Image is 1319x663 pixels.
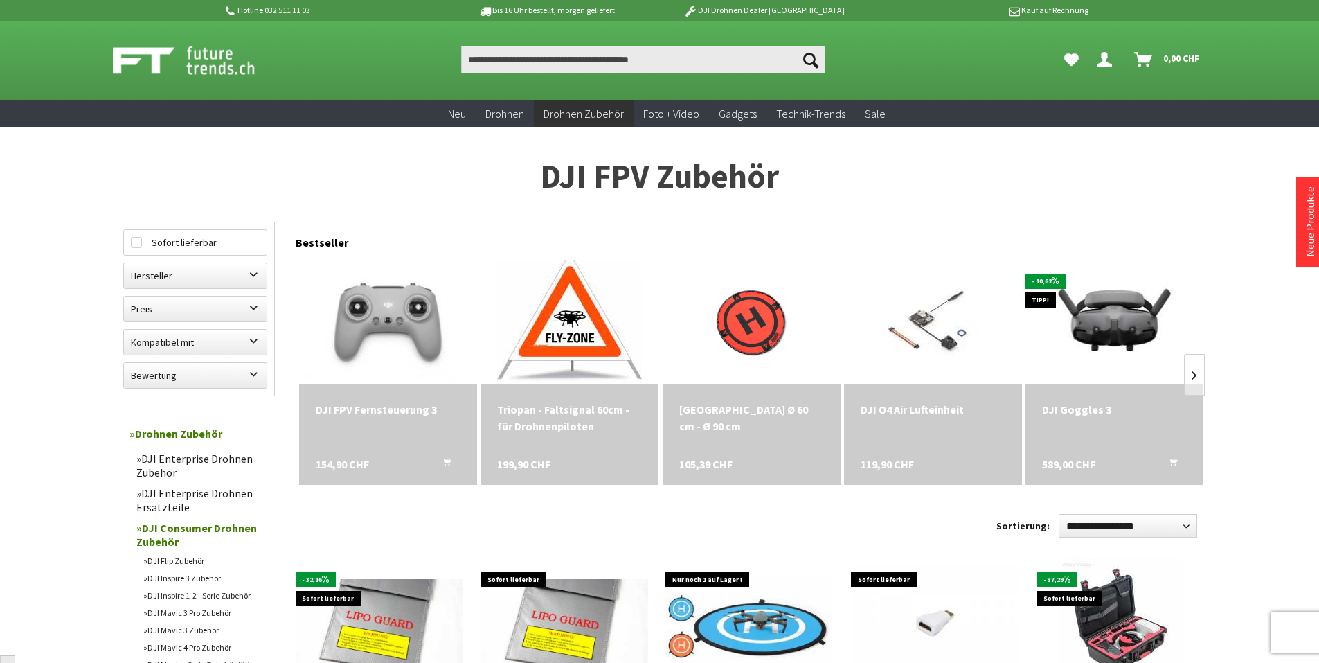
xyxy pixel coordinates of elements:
label: Kompatibel mit [124,330,267,355]
a: Gadgets [709,100,766,128]
span: 0,00 CHF [1163,47,1200,69]
p: DJI Drohnen Dealer [GEOGRAPHIC_DATA] [656,2,872,19]
div: DJI Goggles 3 [1042,401,1187,418]
a: DJI Inspire 3 Zubehör [136,569,268,587]
span: Sale [865,107,886,121]
span: 105,39 CHF [679,456,733,472]
a: DJI Enterprise Drohnen Zubehör [129,448,268,483]
label: Preis [124,297,267,321]
button: Suchen [796,46,825,73]
p: Kauf auf Rechnung [872,2,1088,19]
img: DJI O4 Air Lufteinheit [850,260,1016,384]
div: DJI FPV Fernsteuerung 3 [316,401,460,418]
span: Neu [448,107,466,121]
span: Drohnen [485,107,524,121]
a: Meine Favoriten [1057,46,1086,73]
a: DJI Consumer Drohnen Zubehör [129,518,268,552]
span: 589,00 CHF [1042,456,1095,472]
p: Hotline 032 511 11 03 [224,2,440,19]
span: Gadgets [719,107,757,121]
img: DJI FPV Fernsteuerung 3 [299,263,477,381]
a: [GEOGRAPHIC_DATA] Ø 60 cm - Ø 90 cm 105,39 CHF [679,401,824,434]
button: In den Warenkorb [1152,456,1185,474]
a: DJI O4 Air Lufteinheit 119,90 CHF [861,401,1005,418]
span: Technik-Trends [776,107,845,121]
a: Drohnen Zubehör [123,420,268,448]
label: Hersteller [124,263,267,288]
img: LiPo-Safety Bag [296,579,463,663]
a: DJI Mavic 4 Pro Zubehör [136,639,268,656]
label: Bewertung [124,363,267,388]
h1: DJI FPV Zubehör [116,159,1204,194]
span: Foto + Video [643,107,699,121]
span: Drohnen Zubehör [544,107,624,121]
a: DJI Goggles 3 589,00 CHF In den Warenkorb [1042,401,1187,418]
a: Drohnen Zubehör [534,100,634,128]
a: Drohnen [476,100,534,128]
a: Warenkorb [1129,46,1207,73]
label: Sofort lieferbar [124,230,267,255]
a: DJI FPV Fernsteuerung 3 154,90 CHF In den Warenkorb [316,401,460,418]
img: LiPo-Safety Bag Gross [481,579,648,663]
input: Produkt, Marke, Kategorie, EAN, Artikelnummer… [461,46,825,73]
span: 119,90 CHF [861,456,914,472]
div: Triopan - Faltsignal 60cm - für Drohnenpiloten [497,401,642,434]
a: DJI Mavic 3 Pro Zubehör [136,604,268,621]
a: Dein Konto [1091,46,1123,73]
a: Sale [855,100,895,128]
a: Triopan - Faltsignal 60cm - für Drohnenpiloten 199,90 CHF [497,401,642,434]
a: DJI Flip Zubehör [136,552,268,569]
a: Neu [438,100,476,128]
a: DJI Mavic 3 Zubehör [136,621,268,639]
a: DJI Enterprise Drohnen Ersatzteile [129,483,268,518]
div: DJI O4 Air Lufteinheit [861,401,1005,418]
span: 154,90 CHF [316,456,369,472]
img: DJI Goggles 3 [1025,263,1203,381]
div: [GEOGRAPHIC_DATA] Ø 60 cm - Ø 90 cm [679,401,824,434]
a: Neue Produkte [1303,186,1317,257]
img: Shop Futuretrends - zur Startseite wechseln [113,43,285,78]
span: 199,90 CHF [497,456,550,472]
label: Sortierung: [996,515,1050,537]
button: In den Warenkorb [426,456,459,474]
p: Bis 16 Uhr bestellt, morgen geliefert. [440,2,656,19]
img: Triopan - Faltsignal 60cm - für Drohnenpiloten [497,260,642,384]
a: Technik-Trends [766,100,855,128]
div: Bestseller [296,222,1204,256]
a: Foto + Video [634,100,709,128]
img: Hoodman Landeplatz Ø 60 cm - Ø 90 cm [689,260,814,384]
a: DJI Inspire 1-2 - Serie Zubehör [136,587,268,604]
